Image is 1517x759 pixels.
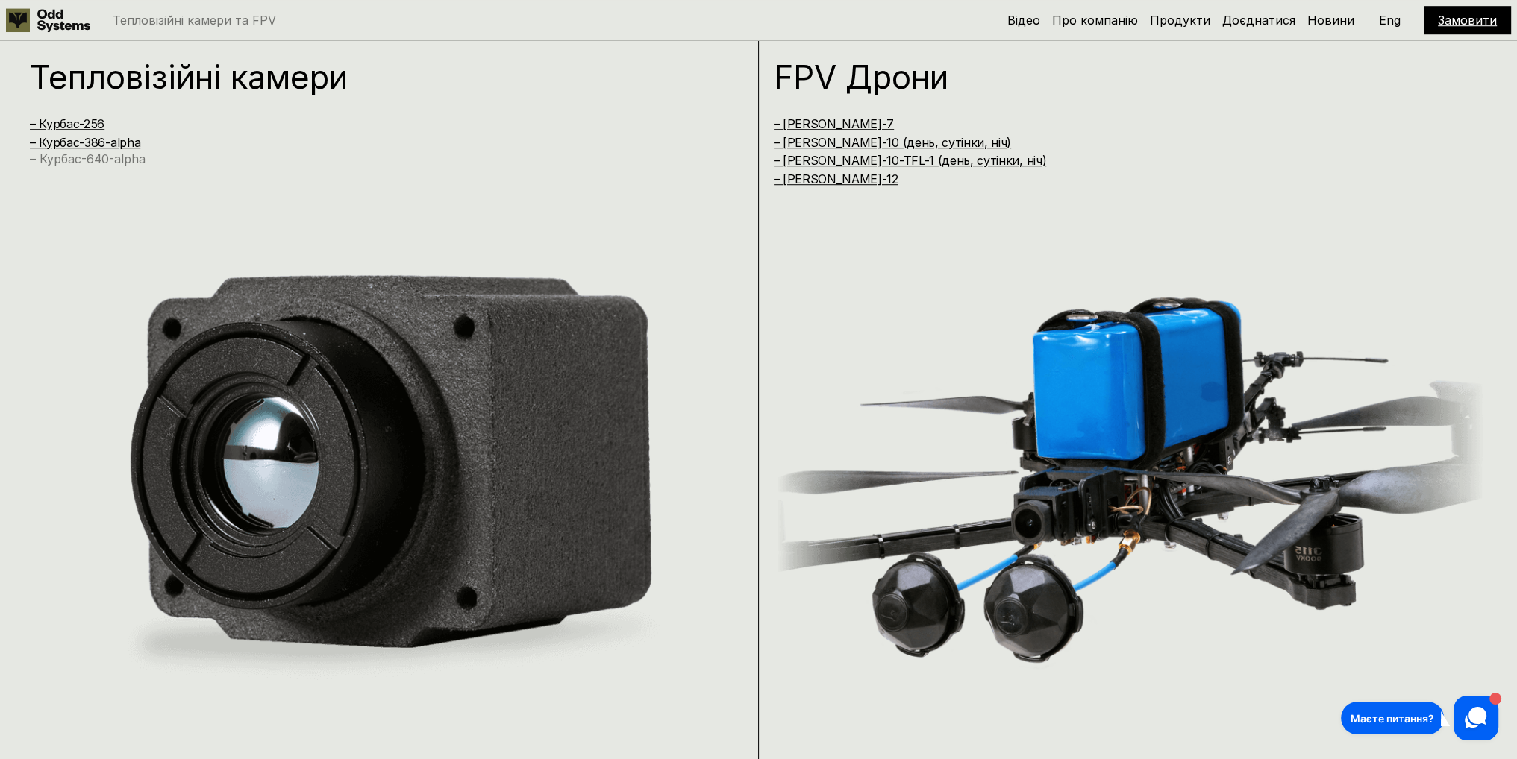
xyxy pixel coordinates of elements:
a: Відео [1007,13,1040,28]
a: – [PERSON_NAME]-12 [774,171,898,186]
a: Доєднатися [1222,13,1295,28]
a: Продукти [1150,13,1210,28]
a: – Курбас-256 [30,116,104,131]
a: – [PERSON_NAME]-10 (день, сутінки, ніч) [774,135,1012,150]
h1: FPV Дрони [774,60,1445,93]
h1: Тепловізійні камери [30,60,701,93]
iframe: HelpCrunch [1337,692,1502,744]
a: – [PERSON_NAME]-7 [774,116,895,131]
a: – [PERSON_NAME]-10-TFL-1 (день, сутінки, ніч) [774,153,1047,168]
a: – Курбас-640-alpha [30,151,146,166]
a: – Курбас-386-alpha [30,135,140,150]
p: Eng [1379,14,1401,26]
a: Замовити [1438,13,1497,28]
a: Про компанію [1052,13,1138,28]
a: Новини [1307,13,1354,28]
p: Тепловізійні камери та FPV [113,14,276,26]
